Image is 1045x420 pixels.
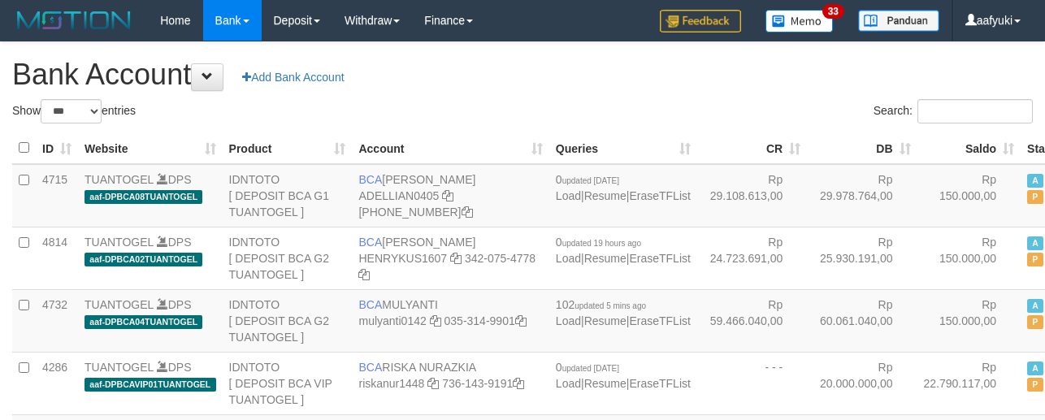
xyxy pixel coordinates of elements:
span: Active [1027,362,1043,375]
span: 0 [556,173,619,186]
h1: Bank Account [12,58,1033,91]
td: 4732 [36,289,78,352]
span: | | [556,361,691,390]
span: | | [556,173,691,202]
td: RISKA NURAZKIA 736-143-9191 [352,352,549,414]
td: DPS [78,352,223,414]
td: 4286 [36,352,78,414]
td: DPS [78,227,223,289]
span: 33 [822,4,844,19]
input: Search: [917,99,1033,123]
a: Resume [584,189,627,202]
a: Load [556,189,581,202]
label: Search: [874,99,1033,123]
img: Feedback.jpg [660,10,741,32]
td: Rp 22.790.117,00 [917,352,1021,414]
td: IDNTOTO [ DEPOSIT BCA G1 TUANTOGEL ] [223,164,353,227]
td: [PERSON_NAME] [PHONE_NUMBER] [352,164,549,227]
img: panduan.png [858,10,939,32]
a: Load [556,252,581,265]
a: EraseTFList [629,314,690,327]
span: Paused [1027,190,1043,204]
span: Paused [1027,315,1043,329]
img: Button%20Memo.svg [765,10,834,32]
a: Copy ADELLIAN0405 to clipboard [442,189,453,202]
span: aaf-DPBCA08TUANTOGEL [85,190,202,204]
a: Copy 5655032115 to clipboard [462,206,473,219]
td: 4814 [36,227,78,289]
td: DPS [78,164,223,227]
span: BCA [358,173,382,186]
label: Show entries [12,99,136,123]
a: Copy 7361439191 to clipboard [513,377,524,390]
span: | | [556,298,691,327]
td: IDNTOTO [ DEPOSIT BCA VIP TUANTOGEL ] [223,352,353,414]
td: Rp 150.000,00 [917,164,1021,227]
td: [PERSON_NAME] 342-075-4778 [352,227,549,289]
span: aaf-DPBCAVIP01TUANTOGEL [85,378,216,392]
a: TUANTOGEL [85,298,154,311]
span: BCA [358,236,382,249]
th: ID: activate to sort column ascending [36,132,78,164]
span: 0 [556,236,641,249]
span: Paused [1027,378,1043,392]
a: Copy 0353149901 to clipboard [515,314,527,327]
a: TUANTOGEL [85,361,154,374]
th: Queries: activate to sort column ascending [549,132,697,164]
a: EraseTFList [629,252,690,265]
a: Copy HENRYKUS1607 to clipboard [450,252,462,265]
a: Add Bank Account [232,63,354,91]
a: ADELLIAN0405 [358,189,439,202]
th: Saldo: activate to sort column ascending [917,132,1021,164]
span: BCA [358,298,382,311]
td: - - - [697,352,807,414]
td: IDNTOTO [ DEPOSIT BCA G2 TUANTOGEL ] [223,289,353,352]
span: | | [556,236,691,265]
td: Rp 20.000.000,00 [807,352,917,414]
a: TUANTOGEL [85,236,154,249]
td: Rp 150.000,00 [917,227,1021,289]
span: Active [1027,174,1043,188]
td: Rp 25.930.191,00 [807,227,917,289]
th: Account: activate to sort column ascending [352,132,549,164]
td: Rp 29.108.613,00 [697,164,807,227]
td: DPS [78,289,223,352]
a: Load [556,314,581,327]
a: Copy mulyanti0142 to clipboard [430,314,441,327]
td: Rp 24.723.691,00 [697,227,807,289]
span: 102 [556,298,646,311]
span: 0 [556,361,619,374]
td: IDNTOTO [ DEPOSIT BCA G2 TUANTOGEL ] [223,227,353,289]
span: aaf-DPBCA04TUANTOGEL [85,315,202,329]
td: Rp 150.000,00 [917,289,1021,352]
td: Rp 59.466.040,00 [697,289,807,352]
a: Copy 3420754778 to clipboard [358,268,370,281]
a: TUANTOGEL [85,173,154,186]
span: updated [DATE] [562,364,619,373]
a: Resume [584,314,627,327]
a: Load [556,377,581,390]
a: mulyanti0142 [358,314,426,327]
a: Resume [584,252,627,265]
span: Active [1027,236,1043,250]
img: MOTION_logo.png [12,8,136,32]
span: updated 19 hours ago [562,239,641,248]
td: MULYANTI 035-314-9901 [352,289,549,352]
span: updated [DATE] [562,176,619,185]
td: Rp 60.061.040,00 [807,289,917,352]
a: EraseTFList [629,189,690,202]
a: Resume [584,377,627,390]
span: updated 5 mins ago [575,301,646,310]
select: Showentries [41,99,102,123]
span: aaf-DPBCA02TUANTOGEL [85,253,202,266]
a: EraseTFList [629,377,690,390]
th: Product: activate to sort column ascending [223,132,353,164]
a: riskanur1448 [358,377,424,390]
span: BCA [358,361,382,374]
a: HENRYKUS1607 [358,252,447,265]
th: DB: activate to sort column ascending [807,132,917,164]
td: 4715 [36,164,78,227]
th: Website: activate to sort column ascending [78,132,223,164]
span: Active [1027,299,1043,313]
a: Copy riskanur1448 to clipboard [427,377,439,390]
